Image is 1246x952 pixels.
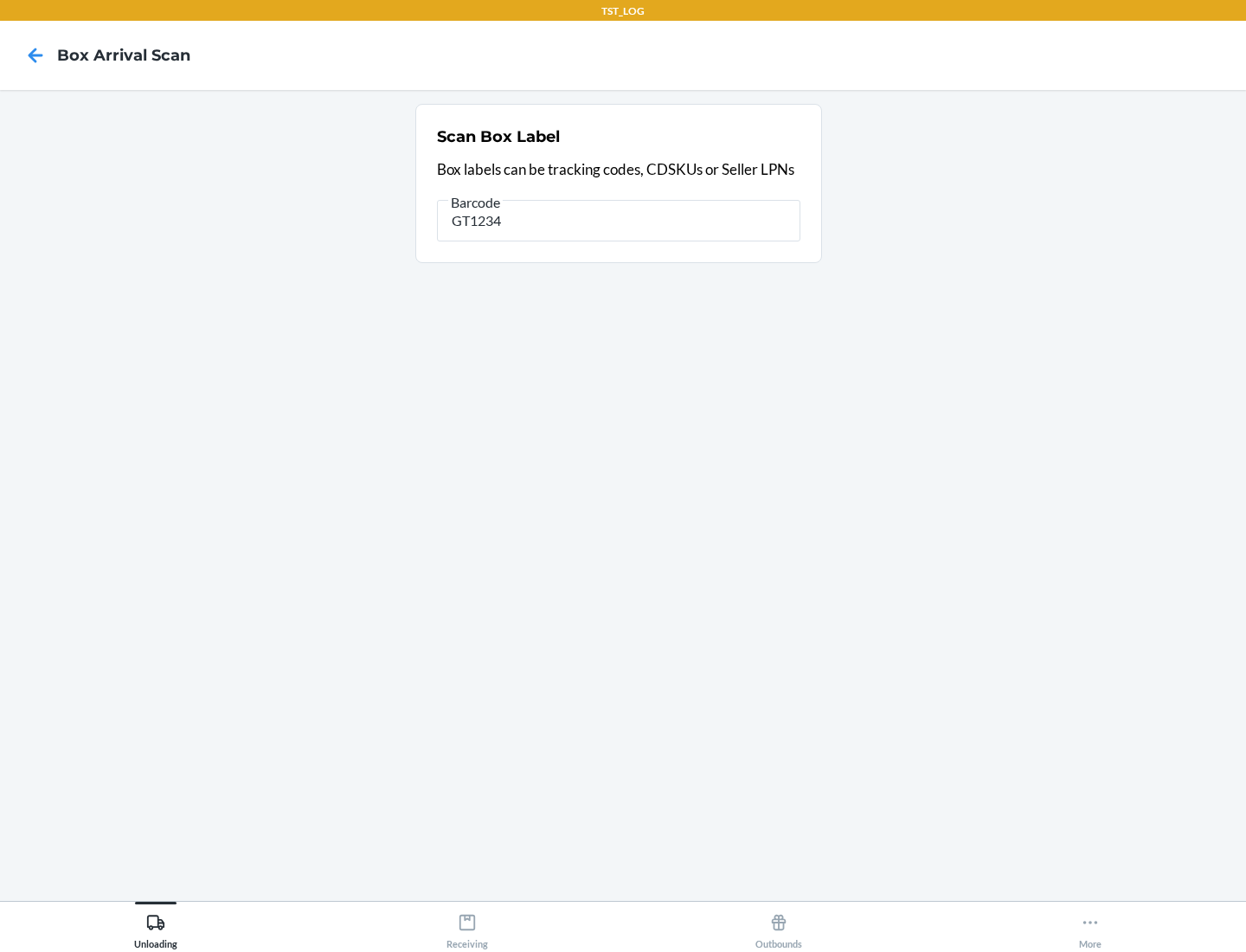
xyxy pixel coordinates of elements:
[57,44,190,67] h4: Box Arrival Scan
[311,902,623,949] button: Receiving
[934,902,1246,949] button: More
[623,902,934,949] button: Outbounds
[437,125,560,148] h2: Scan Box Label
[448,194,503,211] span: Barcode
[437,158,800,181] p: Box labels can be tracking codes, CDSKUs or Seller LPNs
[1079,906,1101,949] div: More
[134,906,177,949] div: Unloading
[601,3,645,19] p: TST_LOG
[446,906,488,949] div: Receiving
[437,200,800,241] input: Barcode
[755,906,802,949] div: Outbounds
